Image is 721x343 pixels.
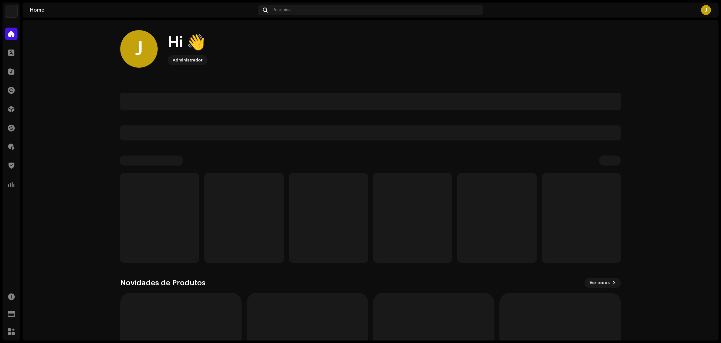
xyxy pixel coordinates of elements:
[590,277,610,289] span: Ver todos
[120,30,158,68] div: J
[273,8,291,13] span: Pesquisa
[585,278,621,288] button: Ver todos
[120,278,206,288] h3: Novidades de Produtos
[173,56,202,64] div: Administrador
[701,5,711,15] div: J
[5,5,18,18] img: 2df20071-446d-447b-8888-ce1274353b08
[30,8,255,13] div: Home
[168,33,207,53] div: Hi 👋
